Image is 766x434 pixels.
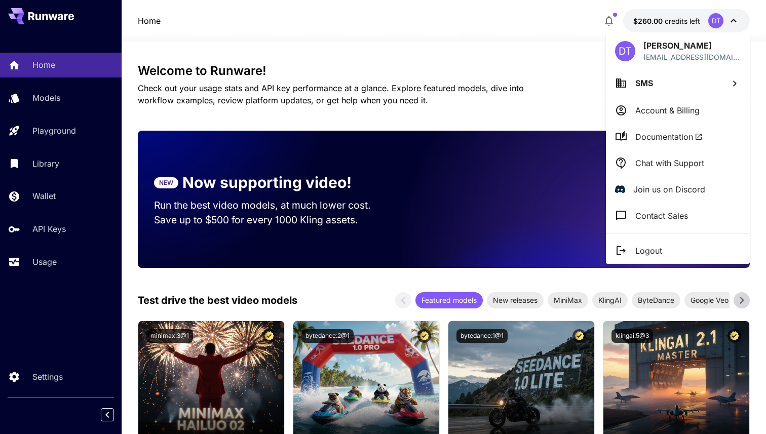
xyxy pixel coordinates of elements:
[633,183,705,195] p: Join us on Discord
[635,131,703,143] span: Documentation
[635,104,700,116] p: Account & Billing
[635,157,704,169] p: Chat with Support
[643,40,741,52] p: [PERSON_NAME]
[615,41,635,61] div: DT
[635,210,688,222] p: Contact Sales
[643,52,741,62] p: [EMAIL_ADDRESS][DOMAIN_NAME]
[643,52,741,62] div: davidtregezuet@gmail.com
[635,78,653,88] span: SMS
[606,69,750,97] button: SMS
[635,245,662,257] p: Logout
